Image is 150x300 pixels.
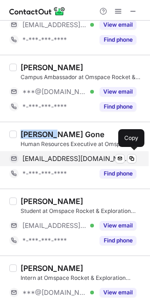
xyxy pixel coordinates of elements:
button: Reveal Button [100,221,136,230]
div: Human Resources Executive at Omspace Rocket & Exploration Private Limited [21,140,144,148]
div: Intern at Omspace Rocket & Exploration Private Limited [21,274,144,282]
button: Reveal Button [100,169,136,178]
span: [EMAIL_ADDRESS][DOMAIN_NAME] [22,154,129,163]
div: Campus Ambassador at Omspace Rocket & Exploration Private Limited, CANI [21,73,144,81]
span: [EMAIL_ADDRESS][DOMAIN_NAME] [22,21,87,29]
span: ***@[DOMAIN_NAME] [22,288,87,297]
button: Reveal Button [100,87,136,96]
img: ContactOut v5.3.10 [9,6,65,17]
button: Reveal Button [100,35,136,44]
div: [PERSON_NAME] [21,197,83,206]
button: Reveal Button [100,20,136,29]
span: [EMAIL_ADDRESS][DOMAIN_NAME] [22,221,87,230]
div: Student at Omspace Rocket & Exploration Private Limited [21,207,144,215]
button: Reveal Button [100,102,136,111]
button: Reveal Button [100,236,136,245]
span: ***@[DOMAIN_NAME] [22,88,87,96]
div: [PERSON_NAME] Gone [21,130,104,139]
div: [PERSON_NAME] [21,263,83,273]
button: Reveal Button [100,288,136,297]
div: [PERSON_NAME] [21,63,83,72]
